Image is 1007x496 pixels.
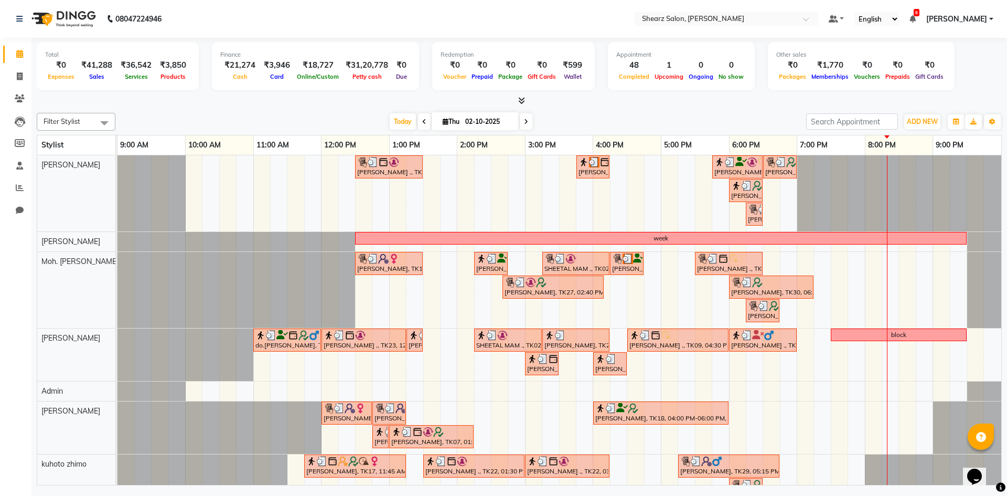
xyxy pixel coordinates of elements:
div: [PERSON_NAME], TK11, 12:45 PM-01:00 PM, Eyebrow threading [373,427,388,447]
div: [PERSON_NAME], TK17, 11:45 AM-01:15 PM, Spa Pedicure [305,456,405,476]
div: Finance [220,50,411,59]
span: Thu [440,118,462,125]
a: 9:00 PM [933,138,966,153]
div: [PERSON_NAME], TK27, 02:40 PM-04:10 PM, Haircut By Sr.Stylist - [DEMOGRAPHIC_DATA][PERSON_NAME] [... [504,277,603,297]
span: [PERSON_NAME] [926,14,987,25]
div: Appointment [616,50,746,59]
a: 6:00 PM [730,138,763,153]
div: [PERSON_NAME], TK11, 12:45 PM-01:15 PM, Eyebrow threading,Upperlip threading,Kanpeki Clean up,For... [373,403,405,423]
div: [PERSON_NAME], TK24, 04:15 PM-04:45 PM, Loreal Hair wash - Below Shoulder [611,254,642,273]
span: Gift Cards [913,73,946,80]
a: 8 [909,14,916,24]
span: Expenses [45,73,77,80]
div: 1 [652,59,686,71]
span: Filter Stylist [44,117,80,125]
img: logo [27,4,99,34]
input: Search Appointment [806,113,898,130]
input: 2025-10-02 [462,114,515,130]
span: Voucher [441,73,469,80]
span: Gift Cards [525,73,559,80]
div: 48 [616,59,652,71]
div: ₹0 [525,59,559,71]
a: 3:00 PM [526,138,559,153]
div: [PERSON_NAME], TK31, 05:45 PM-06:30 PM, Full hand regular wax,Underarms regular wax [713,157,762,177]
div: ₹41,288 [77,59,116,71]
span: [PERSON_NAME] [41,237,100,246]
div: ₹21,274 [220,59,260,71]
span: Prepaid [469,73,496,80]
a: 2:00 PM [457,138,490,153]
iframe: chat widget [963,454,997,486]
span: Upcoming [652,73,686,80]
span: Today [390,113,416,130]
span: [PERSON_NAME] [41,333,100,343]
div: ₹18,727 [294,59,341,71]
span: Online/Custom [294,73,341,80]
span: [PERSON_NAME] [41,160,100,170]
span: Memberships [809,73,851,80]
div: [PERSON_NAME], TK28, 03:15 PM-04:15 PM, Men Haircut with Mr.Saantosh [543,330,608,350]
a: 1:00 PM [390,138,423,153]
div: [PERSON_NAME], TK12, 06:15 PM-06:30 PM, Forehead threading [747,204,762,224]
div: block [891,330,906,340]
div: [PERSON_NAME] ., TK01, 12:30 PM-01:30 PM, Brazilian stripless international wax,Eyebrow threading [356,157,422,177]
a: 11:00 AM [254,138,292,153]
div: ₹0 [392,59,411,71]
div: ₹3,850 [156,59,190,71]
div: do.[PERSON_NAME], TK03, 11:00 AM-12:00 PM, Men Haircut with Mr.Saantosh [254,330,320,350]
div: ₹0 [913,59,946,71]
div: [PERSON_NAME], TK12, 06:00 PM-06:30 PM, Eyebrow threading,Forehead threading [730,181,762,200]
span: Services [122,73,151,80]
div: [PERSON_NAME], TK12, 06:15 PM-06:45 PM, Kerastase Hair Wash - Below Waist (₹1024) [747,301,778,321]
div: [PERSON_NAME] ., TK22, 01:30 PM-03:00 PM, Spa Pedicure [424,456,523,476]
div: [PERSON_NAME], TK32, 06:30 PM-07:00 PM, Eyebrow threading,Chin threading [764,157,796,177]
div: [PERSON_NAME], TK29, 05:15 PM-06:45 PM, Gel polish 10 tips,Gel/Acrylic Extension per tip [679,456,778,476]
div: [PERSON_NAME] ., TK09, 04:30 PM-06:00 PM, Women Haircut with Mr.Saantosh [628,330,727,350]
span: Ongoing [686,73,716,80]
div: [PERSON_NAME] ., TK22, 03:00 PM-04:15 PM, Spa Manicure [526,456,608,476]
span: Wallet [561,73,584,80]
div: [PERSON_NAME], TK11, 12:30 PM-01:30 PM, Loreal Hairwash & Blow dry - Below Shoulder [356,254,422,273]
span: Vouchers [851,73,883,80]
div: ₹36,542 [116,59,156,71]
div: week [654,234,668,243]
div: [PERSON_NAME], TK07, 01:00 PM-02:15 PM, Full leg international wax,Full hand international wax,Pe... [390,427,473,447]
div: ₹599 [559,59,586,71]
span: ADD NEW [907,118,938,125]
span: Sales [87,73,107,80]
div: [PERSON_NAME], TK21, 03:00 PM-03:30 PM, Sr. Shave / trim [526,354,558,374]
a: 5:00 PM [661,138,694,153]
span: 8 [914,9,919,16]
span: Packages [776,73,809,80]
div: [PERSON_NAME] ., TK09, 05:30 PM-06:30 PM, Haircut By Master Stylist - [DEMOGRAPHIC_DATA] [696,254,762,273]
div: [PERSON_NAME], TK18, 04:00 PM-06:00 PM, [PERSON_NAME] cleanup,Face and Neck D-tan (₹500),Eyebrow ... [594,403,727,423]
div: ₹0 [469,59,496,71]
div: 0 [716,59,746,71]
div: [PERSON_NAME], TK30, 06:00 PM-07:15 PM, Haircut By Sr.Stylist - [DEMOGRAPHIC_DATA],Additional K w... [730,277,812,297]
a: 10:00 AM [186,138,223,153]
span: Admin [41,386,63,396]
div: [PERSON_NAME], TK28, 04:00 PM-04:30 PM, Sr. [PERSON_NAME] crafting [594,354,626,374]
a: 7:00 PM [797,138,830,153]
span: [PERSON_NAME] [41,406,100,416]
div: 0 [686,59,716,71]
span: Due [393,73,410,80]
div: ₹31,20,778 [341,59,392,71]
a: 8:00 PM [865,138,898,153]
div: SHEETAL MAM ., TK02, 03:15 PM-04:15 PM, Haircut By Sr.Stylist - [DEMOGRAPHIC_DATA] [543,254,608,273]
a: 12:00 PM [322,138,359,153]
div: Total [45,50,190,59]
b: 08047224946 [115,4,162,34]
span: Prepaids [883,73,913,80]
span: Moh. [PERSON_NAME] ... [41,257,125,266]
div: ₹0 [851,59,883,71]
div: ₹0 [496,59,525,71]
div: ₹0 [45,59,77,71]
span: Products [158,73,188,80]
div: ₹1,770 [809,59,851,71]
div: [PERSON_NAME] ., TK23, 01:15 PM-01:30 PM, Additional K wash - Women [408,330,422,350]
div: ₹0 [776,59,809,71]
span: Completed [616,73,652,80]
a: 4:00 PM [593,138,626,153]
button: ADD NEW [904,114,940,129]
